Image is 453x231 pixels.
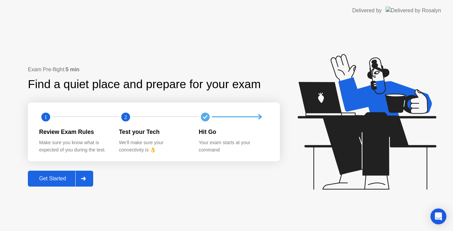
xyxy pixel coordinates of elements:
[386,7,441,14] img: Delivered by Rosalyn
[28,171,93,187] button: Get Started
[44,114,47,120] text: 1
[39,128,108,136] div: Review Exam Rules
[119,128,188,136] div: Test your Tech
[124,114,127,120] text: 2
[430,208,446,224] div: Open Intercom Messenger
[119,139,188,153] div: We’ll make sure your connectivity is 👌
[39,139,108,153] div: Make sure you know what is expected of you during the test.
[28,66,280,74] div: Exam Pre-flight:
[352,7,382,15] div: Delivered by
[199,139,268,153] div: Your exam starts at your command
[66,67,80,72] b: 5 min
[30,176,75,182] div: Get Started
[199,128,268,136] div: Hit Go
[28,76,262,93] div: Find a quiet place and prepare for your exam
